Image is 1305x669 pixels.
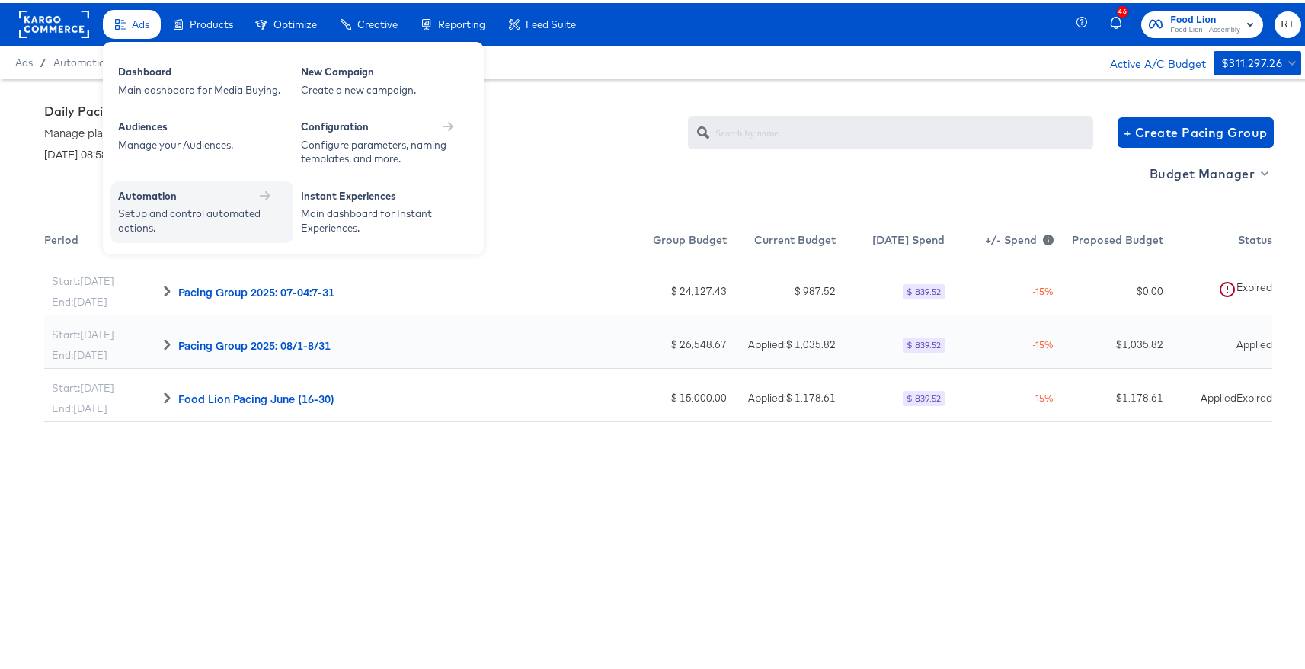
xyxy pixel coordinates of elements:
span: Food Lion [1170,9,1240,25]
div: $ 15,000.00 [606,388,727,402]
div: Start: [DATE] [52,271,114,286]
span: RT [1281,13,1295,30]
div: Current Budget [727,221,836,259]
span: Budget Manager [1150,160,1266,181]
div: +/- Spend [945,221,1054,259]
div: Pacing Group 2025: 07-04:7-31 [178,281,334,296]
div: Applied: $ 1,178.61 [748,388,836,402]
div: $ 0.00 [1061,281,1163,296]
div: Applied: $ 1,035.82 [748,334,836,349]
div: Status [1163,221,1272,259]
div: Start: [DATE] [52,378,114,392]
span: Creative [357,15,398,27]
div: [DATE] Spend [836,221,945,259]
div: -15 % [952,389,1054,402]
div: Active A/C Budget [1094,48,1206,71]
span: / [33,53,53,66]
span: Food Lion - Assembly [1170,21,1240,34]
div: End: [DATE] [52,399,107,413]
div: Applied [1201,388,1236,402]
div: Food Lion Pacing June (16-30) [178,388,334,403]
span: Reporting [438,15,485,27]
span: Feed Suite [526,15,576,27]
button: RT [1275,8,1301,35]
div: Daily Pacing [44,101,206,158]
div: $311,297.26 [1221,51,1282,70]
span: + Create Pacing Group [1124,119,1268,140]
div: Applied [1236,334,1272,349]
div: Proposed Budget [1054,221,1163,259]
button: Budget Manager [1143,158,1272,183]
div: Expired [1236,388,1272,402]
div: 46 [1117,3,1128,14]
div: $ 24,127.43 [606,281,727,296]
div: Toggle SortBy [598,221,727,259]
div: Manage plan and daily spending [44,122,206,137]
button: $311,297.26 [1214,48,1301,72]
div: Toggle SortBy [44,221,162,259]
div: Expired [1236,277,1272,299]
span: Products [190,15,233,27]
div: $ 1,178.61 [1061,388,1163,402]
div: $ 839.52 [903,334,945,350]
div: [DATE] 08:58 [44,143,206,158]
div: Start: [DATE] [52,325,114,339]
span: Automation [53,53,111,66]
span: Ads [15,53,33,66]
span: Toggle Row Expanded [162,283,172,293]
input: Search by name [715,107,1093,139]
span: Toggle Row Expanded [162,336,172,347]
span: Optimize [273,15,317,27]
div: $ 26,548.67 [606,334,727,349]
div: End: [DATE] [52,292,107,306]
span: Toggle Row Expanded [162,389,172,400]
div: $ 839.52 [903,281,945,296]
div: $ 987.52 [795,281,836,296]
div: -15 % [952,282,1054,295]
div: Period [44,221,162,259]
button: Food LionFood Lion - Assembly [1141,8,1263,35]
div: Pacing Group 2025: 08/1-8/31 [178,334,331,350]
span: Ads [132,15,149,27]
button: 46 [1108,7,1134,37]
div: End: [DATE] [52,345,107,360]
div: -15 % [952,335,1054,348]
div: $ 1,035.82 [1061,334,1163,349]
button: + Create Pacing Group [1118,114,1274,145]
div: $ 839.52 [903,388,945,403]
div: Group Budget [598,221,727,259]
